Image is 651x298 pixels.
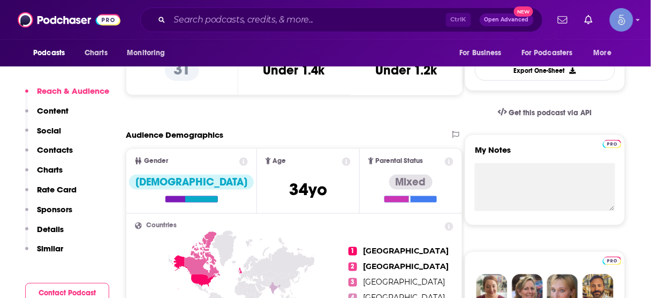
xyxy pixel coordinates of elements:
[376,158,423,165] span: Parental Status
[375,62,437,78] h3: Under 1.2k
[349,247,357,256] span: 1
[610,8,633,32] img: User Profile
[349,278,357,287] span: 3
[521,46,573,61] span: For Podcasters
[25,184,77,204] button: Rate Card
[364,247,449,256] span: [GEOGRAPHIC_DATA]
[25,224,64,244] button: Details
[586,43,625,63] button: open menu
[25,86,109,106] button: Reach & Audience
[610,8,633,32] span: Logged in as Spiral5-G1
[146,222,177,229] span: Countries
[603,140,622,148] img: Podchaser Pro
[127,46,165,61] span: Monitoring
[364,278,445,287] span: [GEOGRAPHIC_DATA]
[25,145,73,165] button: Contacts
[85,46,108,61] span: Charts
[26,43,79,63] button: open menu
[594,46,612,61] span: More
[25,243,63,263] button: Similar
[603,255,622,265] a: Pro website
[165,59,199,81] p: 31
[452,43,515,63] button: open menu
[37,184,77,195] p: Rate Card
[554,11,572,29] a: Show notifications dropdown
[580,11,597,29] a: Show notifications dropdown
[25,125,61,145] button: Social
[37,224,64,234] p: Details
[33,46,65,61] span: Podcasts
[170,11,446,28] input: Search podcasts, credits, & more...
[37,86,109,96] p: Reach & Audience
[25,165,63,184] button: Charts
[475,145,615,163] label: My Notes
[475,60,615,81] button: Export One-Sheet
[610,8,633,32] button: Show profile menu
[446,13,471,27] span: Ctrl K
[37,106,69,116] p: Content
[485,17,529,23] span: Open Advanced
[140,8,543,32] div: Search podcasts, credits, & more...
[144,158,168,165] span: Gender
[514,6,533,17] span: New
[289,179,327,200] span: 34 yo
[603,138,622,148] a: Pro website
[126,130,223,140] h2: Audience Demographics
[459,46,502,61] span: For Business
[273,158,286,165] span: Age
[263,62,325,78] h3: Under 1.4k
[489,100,601,126] a: Get this podcast via API
[25,106,69,125] button: Content
[119,43,179,63] button: open menu
[37,165,63,175] p: Charts
[514,43,588,63] button: open menu
[37,145,73,155] p: Contacts
[389,175,433,190] div: Mixed
[37,204,72,214] p: Sponsors
[37,243,63,254] p: Similar
[18,10,120,30] img: Podchaser - Follow, Share and Rate Podcasts
[509,108,592,117] span: Get this podcast via API
[603,257,622,265] img: Podchaser Pro
[364,262,449,272] span: [GEOGRAPHIC_DATA]
[480,13,534,26] button: Open AdvancedNew
[129,175,254,190] div: [DEMOGRAPHIC_DATA]
[25,204,72,224] button: Sponsors
[37,125,61,136] p: Social
[349,263,357,271] span: 2
[78,43,114,63] a: Charts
